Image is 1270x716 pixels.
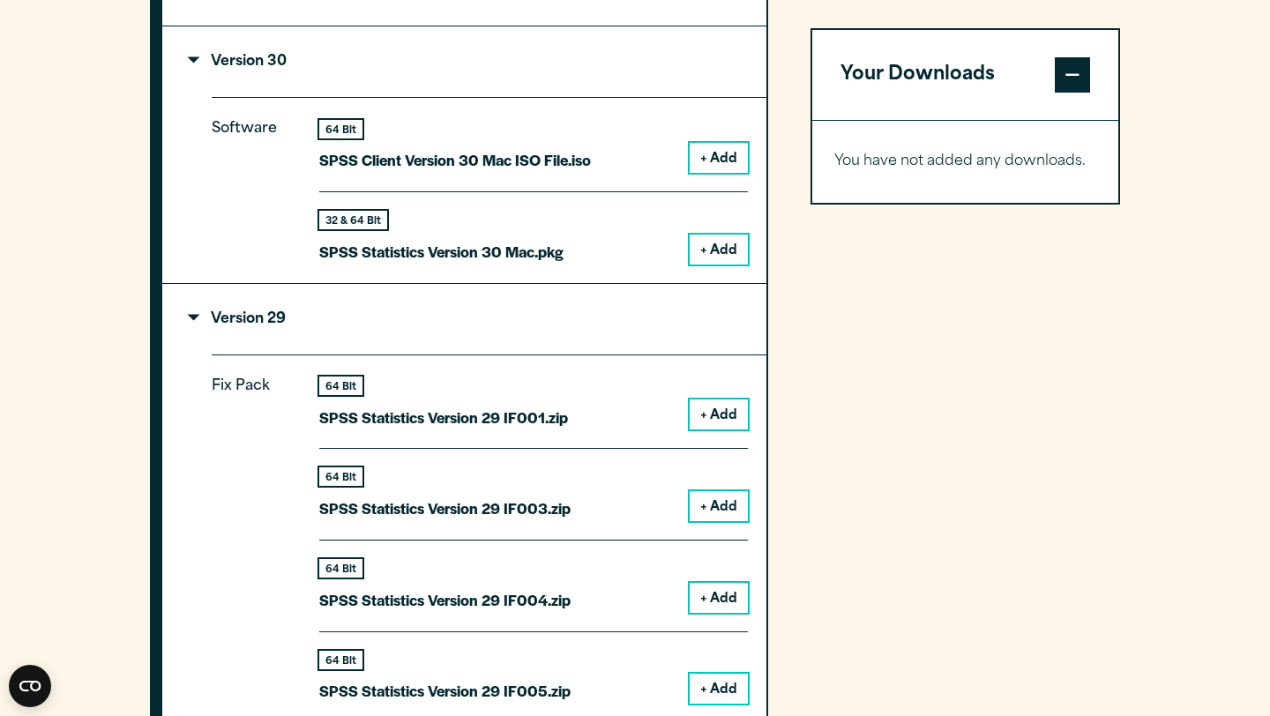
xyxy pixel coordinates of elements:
[190,55,287,69] p: Version 30
[319,211,387,229] div: 32 & 64 Bit
[834,149,1096,175] p: You have not added any downloads.
[690,143,748,173] button: + Add
[690,399,748,429] button: + Add
[319,467,362,486] div: 64 Bit
[319,496,571,521] p: SPSS Statistics Version 29 IF003.zip
[690,674,748,704] button: + Add
[319,587,571,613] p: SPSS Statistics Version 29 IF004.zip
[319,120,362,138] div: 64 Bit
[690,491,748,521] button: + Add
[319,651,362,669] div: 64 Bit
[212,116,291,250] p: Software
[319,239,564,265] p: SPSS Statistics Version 30 Mac.pkg
[319,559,362,578] div: 64 Bit
[812,30,1118,120] button: Your Downloads
[319,678,571,704] p: SPSS Statistics Version 29 IF005.zip
[690,235,748,265] button: + Add
[690,583,748,613] button: + Add
[812,120,1118,203] div: Your Downloads
[190,312,286,326] p: Version 29
[9,665,51,707] button: Open CMP widget
[162,284,766,354] summary: Version 29
[319,147,591,173] p: SPSS Client Version 30 Mac ISO File.iso
[319,377,362,395] div: 64 Bit
[319,405,568,430] p: SPSS Statistics Version 29 IF001.zip
[162,26,766,97] summary: Version 30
